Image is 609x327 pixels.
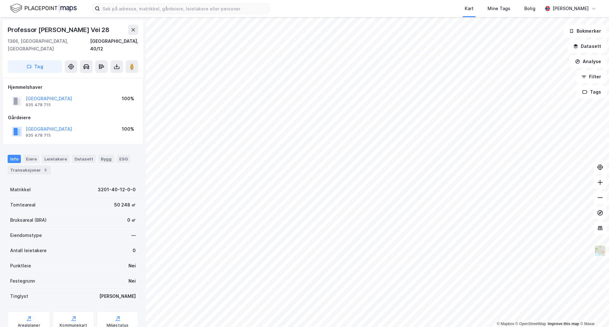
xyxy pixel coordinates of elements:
[568,40,606,53] button: Datasett
[10,201,36,209] div: Tomteareal
[10,3,77,14] img: logo.f888ab2527a4732fd821a326f86c7f29.svg
[8,83,138,91] div: Hjemmelshaver
[99,292,136,300] div: [PERSON_NAME]
[488,5,510,12] div: Mine Tags
[133,247,136,254] div: 0
[10,247,47,254] div: Antall leietakere
[594,245,606,257] img: Z
[8,166,51,174] div: Transaksjoner
[564,25,606,37] button: Bokmerker
[90,37,138,53] div: [GEOGRAPHIC_DATA], 40/12
[42,155,69,163] div: Leietakere
[576,70,606,83] button: Filter
[8,25,111,35] div: Professor [PERSON_NAME] Vei 28
[577,86,606,98] button: Tags
[98,186,136,193] div: 3201-40-12-0-0
[72,155,96,163] div: Datasett
[577,297,609,327] iframe: Chat Widget
[548,322,579,326] a: Improve this map
[497,322,514,326] a: Mapbox
[577,297,609,327] div: Kontrollprogram for chat
[465,5,474,12] div: Kart
[8,37,90,53] div: 1366, [GEOGRAPHIC_DATA], [GEOGRAPHIC_DATA]
[128,262,136,270] div: Nei
[10,292,28,300] div: Tinglyst
[42,167,49,173] div: 3
[127,216,136,224] div: 0 ㎡
[570,55,606,68] button: Analyse
[128,277,136,285] div: Nei
[122,125,134,133] div: 100%
[10,232,42,239] div: Eiendomstype
[8,60,62,73] button: Tag
[114,201,136,209] div: 50 248 ㎡
[10,277,35,285] div: Festegrunn
[524,5,535,12] div: Bolig
[8,114,138,121] div: Gårdeiere
[515,322,546,326] a: OpenStreetMap
[10,262,31,270] div: Punktleie
[26,102,51,108] div: 935 478 715
[553,5,589,12] div: [PERSON_NAME]
[10,216,47,224] div: Bruksareal (BRA)
[131,232,136,239] div: —
[8,155,21,163] div: Info
[10,186,31,193] div: Matrikkel
[26,133,51,138] div: 935 478 715
[98,155,114,163] div: Bygg
[117,155,130,163] div: ESG
[23,155,39,163] div: Eiere
[100,4,269,13] input: Søk på adresse, matrikkel, gårdeiere, leietakere eller personer
[122,95,134,102] div: 100%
